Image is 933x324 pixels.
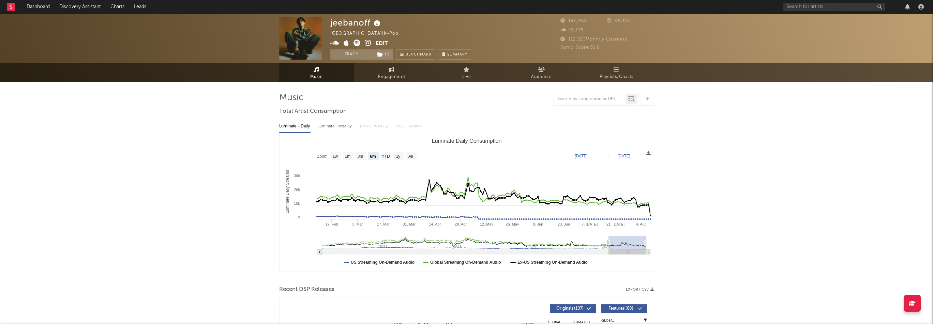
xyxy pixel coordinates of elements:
span: Total Artist Consumption [279,107,347,115]
span: Jump Score: 31.6 [560,45,600,50]
div: Luminate - Weekly [317,121,353,132]
text: US Streaming On-Demand Audio [351,260,415,265]
div: [GEOGRAPHIC_DATA] | K-Pop [330,30,406,38]
button: Export CSV [626,288,654,292]
text: 17. Mar [377,222,390,226]
text: 31. Mar [403,222,416,226]
button: Edit [376,40,388,48]
text: [DATE] [617,154,630,158]
text: 6m [370,154,376,159]
text: 17. Feb [325,222,338,226]
div: Luminate - Daily [279,121,311,132]
text: 10k [294,201,300,205]
span: Features ( 60 ) [605,307,637,311]
a: Music [279,63,354,82]
text: 1y [396,154,400,159]
text: All [408,154,412,159]
span: Originals ( 107 ) [554,307,586,311]
text: Zoom [317,154,328,159]
span: Engagement [378,73,405,81]
text: 4. Aug [636,222,646,226]
text: → [606,154,610,158]
text: 26. May [506,222,519,226]
span: 112,320 Monthly Listeners [560,37,627,42]
button: Track [330,49,373,60]
text: Luminate Daily Streams [285,170,289,213]
span: Recent DSP Releases [279,286,334,294]
text: 3m [357,154,363,159]
span: Benchmark [406,51,432,59]
text: 30k [294,174,300,178]
span: ( 1 ) [373,49,393,60]
text: 20k [294,188,300,192]
text: 7. [DATE] [582,222,598,226]
text: Global Streaming On-Demand Audio [430,260,501,265]
span: 45,315 [607,19,630,23]
text: 12. May [480,222,493,226]
button: (1) [373,49,393,60]
span: 157,268 [560,19,586,23]
text: YTD [381,154,390,159]
text: 1m [345,154,350,159]
a: Engagement [354,63,429,82]
text: 9. Jun [533,222,543,226]
span: 28,779 [560,28,584,32]
svg: Luminate Daily Consumption [280,135,654,272]
button: Summary [439,49,471,60]
input: Search for artists [783,3,885,11]
input: Search by song name or URL [554,96,626,102]
span: Summary [447,53,467,57]
button: Originals(107) [550,304,596,313]
text: 0 [298,215,300,219]
a: Benchmark [396,49,435,60]
a: Playlists/Charts [579,63,654,82]
a: Live [429,63,504,82]
text: 21. [DATE] [606,222,624,226]
text: 1w [332,154,338,159]
span: Playlists/Charts [600,73,633,81]
span: Audience [531,73,552,81]
text: Ex-US Streaming On-Demand Audio [517,260,587,265]
text: 23. Jun [557,222,570,226]
span: Music [310,73,323,81]
text: 3. Mar [352,222,363,226]
text: Luminate Daily Consumption [432,138,501,144]
span: Live [462,73,471,81]
text: 14. Apr [429,222,441,226]
text: [DATE] [575,154,588,158]
button: Features(60) [601,304,647,313]
text: 28. Apr [455,222,467,226]
a: Audience [504,63,579,82]
div: jeebanoff [330,17,382,28]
